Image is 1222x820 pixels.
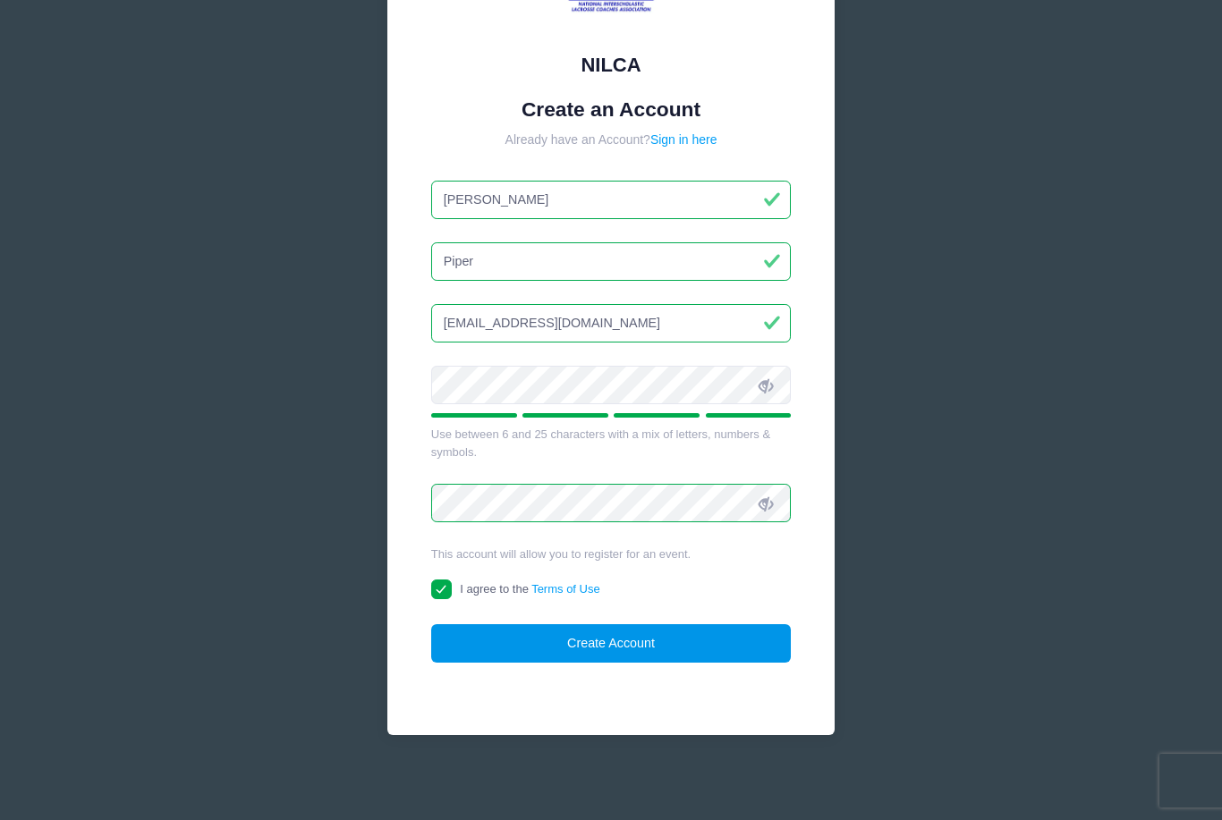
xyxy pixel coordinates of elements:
input: Email [431,304,792,342]
a: Sign in here [650,132,717,147]
input: Last Name [431,242,792,281]
div: Already have an Account? [431,131,792,149]
div: This account will allow you to register for an event. [431,545,792,563]
input: First Name [431,181,792,219]
a: Terms of Use [531,582,600,596]
h1: Create an Account [431,97,792,122]
span: I agree to the [460,582,599,596]
div: Use between 6 and 25 characters with a mix of letters, numbers & symbols. [431,426,792,461]
div: NILCA [431,50,792,80]
input: I agree to theTerms of Use [431,579,452,600]
button: Create Account [431,624,792,663]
